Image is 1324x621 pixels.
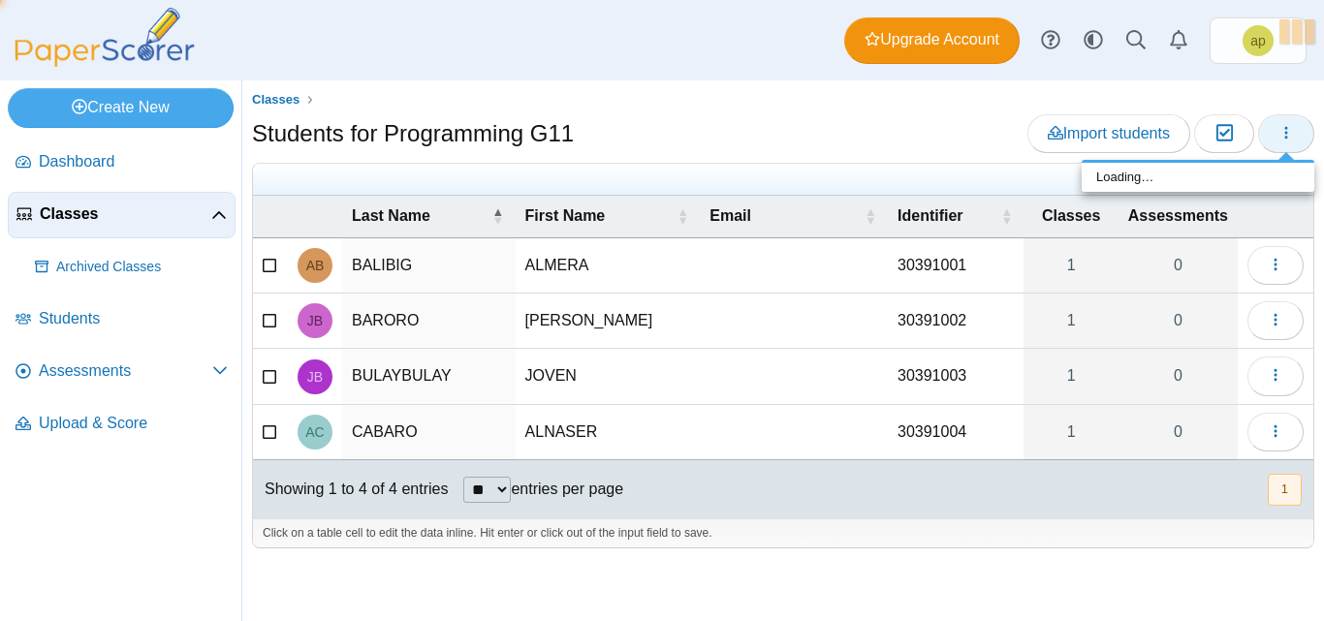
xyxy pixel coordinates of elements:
[1250,34,1266,47] span: adonis maynard pilongo
[8,401,236,448] a: Upload & Score
[516,238,701,294] td: ALMERA
[252,92,299,107] span: Classes
[1210,17,1307,64] a: adonis maynard pilongo
[511,481,623,497] label: entries per page
[516,405,701,460] td: ALNASER
[305,425,324,439] span: ALNASER CABARO
[516,349,701,404] td: JOVEN
[1268,474,1302,506] button: 1
[1024,238,1118,293] a: 1
[307,370,323,384] span: JOVEN BULAYBULAY
[1119,405,1238,459] a: 0
[247,88,305,112] a: Classes
[1266,474,1302,506] nav: pagination
[39,413,228,434] span: Upload & Score
[1027,114,1190,153] a: Import students
[342,349,516,404] td: BULAYBULAY
[888,294,1024,349] td: 30391002
[492,196,504,236] span: Last Name : Activate to invert sorting
[56,258,228,277] span: Archived Classes
[844,17,1020,64] a: Upgrade Account
[516,294,701,349] td: [PERSON_NAME]
[1082,163,1314,192] div: Loading…
[8,53,202,70] a: PaperScorer
[1042,207,1101,224] span: Classes
[252,117,574,150] h1: Students for Programming G11
[865,196,876,236] span: Email : Activate to sort
[888,405,1024,460] td: 30391004
[352,207,430,224] span: Last Name
[1157,19,1200,62] a: Alerts
[39,360,212,382] span: Assessments
[677,196,688,236] span: First Name : Activate to sort
[1000,196,1012,236] span: Identifier : Activate to sort
[1119,294,1238,348] a: 0
[8,140,236,186] a: Dashboard
[1048,125,1170,141] span: Import students
[39,308,228,329] span: Students
[1024,405,1118,459] a: 1
[306,259,325,272] span: ALMERA BALIBIG
[307,314,323,327] span: JESLER BARORO
[525,207,606,224] span: First Name
[1243,25,1274,56] span: adonis maynard pilongo
[8,296,236,343] a: Students
[39,151,228,172] span: Dashboard
[342,405,516,460] td: CABARO
[898,207,963,224] span: Identifier
[1128,207,1228,224] span: Assessments
[8,8,202,67] img: PaperScorer
[1024,294,1118,348] a: 1
[709,207,751,224] span: Email
[888,238,1024,294] td: 30391001
[342,238,516,294] td: BALIBIG
[8,192,236,238] a: Classes
[253,460,448,518] div: Showing 1 to 4 of 4 entries
[1119,238,1238,293] a: 0
[1119,349,1238,403] a: 0
[40,203,211,225] span: Classes
[865,29,999,50] span: Upgrade Account
[888,349,1024,404] td: 30391003
[27,244,236,291] a: Archived Classes
[8,88,234,127] a: Create New
[1024,349,1118,403] a: 1
[8,349,236,395] a: Assessments
[342,294,516,349] td: BARORO
[253,518,1313,547] div: Click on a table cell to edit the data inline. Hit enter or click out of the input field to save.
